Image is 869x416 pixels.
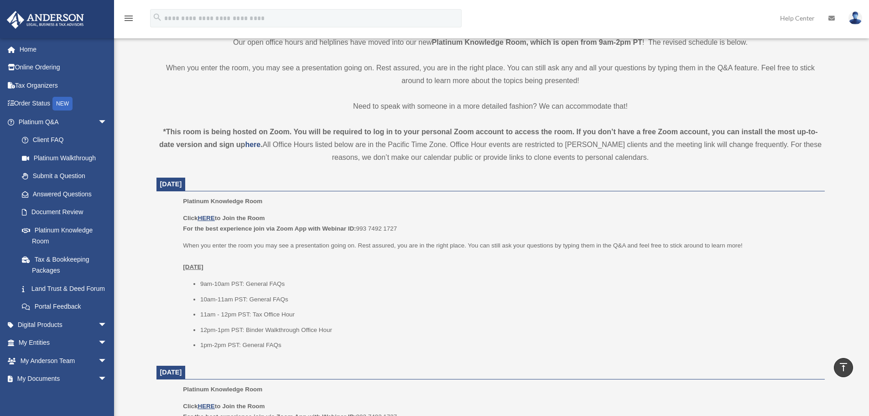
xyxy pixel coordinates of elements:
[13,185,121,203] a: Answered Questions
[13,250,121,279] a: Tax & Bookkeeping Packages
[156,126,825,164] div: All Office Hours listed below are in the Pacific Time Zone. Office Hour events are restricted to ...
[98,352,116,370] span: arrow_drop_down
[13,203,121,221] a: Document Review
[13,131,121,149] a: Client FAQ
[432,38,642,46] strong: Platinum Knowledge Room, which is open from 9am-2pm PT
[4,11,87,29] img: Anderson Advisors Platinum Portal
[156,62,825,87] p: When you enter the room, you may see a presentation going on. Rest assured, you are in the right ...
[160,369,182,376] span: [DATE]
[198,215,214,221] a: HERE
[200,294,818,305] li: 10am-11am PST: General FAQs
[245,141,260,148] a: here
[123,16,134,24] a: menu
[200,340,818,351] li: 1pm-2pm PST: General FAQs
[152,12,162,22] i: search
[6,370,121,388] a: My Documentsarrow_drop_down
[13,298,121,316] a: Portal Feedback
[13,149,121,167] a: Platinum Walkthrough
[183,403,265,410] b: Click to Join the Room
[6,334,121,352] a: My Entitiesarrow_drop_down
[98,113,116,132] span: arrow_drop_down
[183,198,262,205] span: Platinum Knowledge Room
[260,141,262,148] strong: .
[6,95,121,113] a: Order StatusNEW
[183,386,262,393] span: Platinum Knowledge Room
[13,279,121,298] a: Land Trust & Deed Forum
[6,316,121,334] a: Digital Productsarrow_drop_down
[123,13,134,24] i: menu
[198,403,214,410] a: HERE
[838,362,849,373] i: vertical_align_top
[183,225,356,232] b: For the best experience join via Zoom App with Webinar ID:
[848,11,862,25] img: User Pic
[6,40,121,58] a: Home
[6,58,121,77] a: Online Ordering
[156,100,825,113] p: Need to speak with someone in a more detailed fashion? We can accommodate that!
[834,358,853,377] a: vertical_align_top
[156,36,825,49] p: Our open office hours and helplines have moved into our new ! The revised schedule is below.
[200,325,818,336] li: 12pm-1pm PST: Binder Walkthrough Office Hour
[6,113,121,131] a: Platinum Q&Aarrow_drop_down
[200,309,818,320] li: 11am - 12pm PST: Tax Office Hour
[159,128,818,148] strong: *This room is being hosted on Zoom. You will be required to log in to your personal Zoom account ...
[183,215,265,221] b: Click to Join the Room
[183,213,818,234] p: 993 7492 1727
[13,167,121,185] a: Submit a Question
[98,316,116,334] span: arrow_drop_down
[6,76,121,95] a: Tax Organizers
[6,352,121,370] a: My Anderson Teamarrow_drop_down
[200,279,818,290] li: 9am-10am PST: General FAQs
[98,334,116,353] span: arrow_drop_down
[183,240,818,273] p: When you enter the room you may see a presentation going on. Rest assured, you are in the right p...
[52,97,73,111] div: NEW
[183,263,203,270] u: [DATE]
[98,370,116,389] span: arrow_drop_down
[160,180,182,188] span: [DATE]
[13,221,116,250] a: Platinum Knowledge Room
